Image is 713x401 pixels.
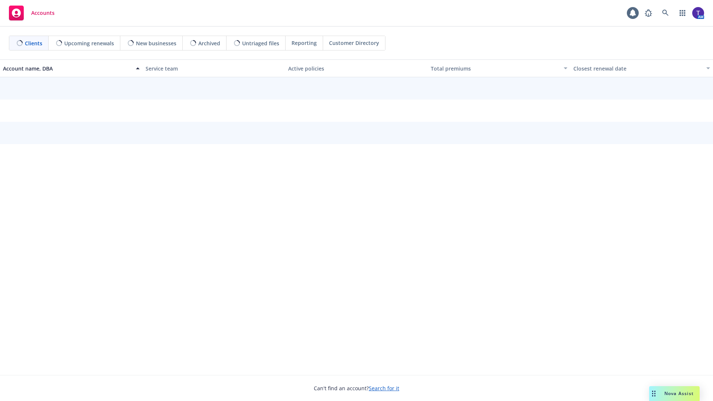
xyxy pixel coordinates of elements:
[6,3,58,23] a: Accounts
[573,65,702,72] div: Closest renewal date
[31,10,55,16] span: Accounts
[692,7,704,19] img: photo
[431,65,559,72] div: Total premiums
[658,6,673,20] a: Search
[570,59,713,77] button: Closest renewal date
[314,384,399,392] span: Can't find an account?
[369,385,399,392] a: Search for it
[649,386,658,401] div: Drag to move
[25,39,42,47] span: Clients
[428,59,570,77] button: Total premiums
[136,39,176,47] span: New businesses
[146,65,282,72] div: Service team
[288,65,425,72] div: Active policies
[285,59,428,77] button: Active policies
[641,6,656,20] a: Report a Bug
[675,6,690,20] a: Switch app
[3,65,131,72] div: Account name, DBA
[64,39,114,47] span: Upcoming renewals
[664,390,694,397] span: Nova Assist
[143,59,285,77] button: Service team
[649,386,700,401] button: Nova Assist
[242,39,279,47] span: Untriaged files
[329,39,379,47] span: Customer Directory
[198,39,220,47] span: Archived
[292,39,317,47] span: Reporting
